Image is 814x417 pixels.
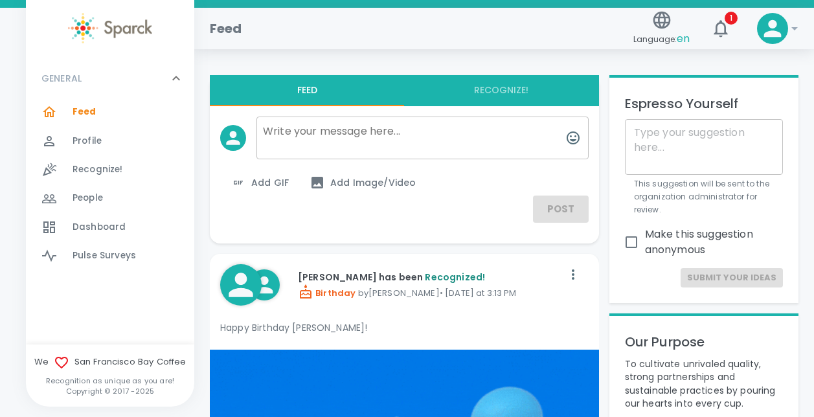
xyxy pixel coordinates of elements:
a: Profile [26,127,194,155]
button: Language:en [628,6,695,52]
a: People [26,184,194,212]
button: 1 [705,13,736,44]
a: Pulse Surveys [26,242,194,270]
p: GENERAL [41,72,82,85]
span: Language: [633,30,690,48]
span: Birthday [298,287,356,299]
button: Feed [210,75,404,106]
span: Dashboard [73,221,126,234]
span: Add Image/Video [310,175,416,190]
img: Sparck logo [68,13,152,43]
a: Sparck logo [26,13,194,43]
p: To cultivate unrivaled quality, strong partnerships and sustainable practices by pouring our hear... [625,357,783,409]
div: interaction tabs [210,75,599,106]
div: GENERAL [26,59,194,98]
span: Make this suggestion anonymous [645,227,773,258]
a: Dashboard [26,213,194,242]
div: GENERAL [26,98,194,275]
span: We San Francisco Bay Coffee [26,355,194,370]
h1: Feed [210,18,242,39]
p: by [PERSON_NAME] • [DATE] at 3:13 PM [298,284,563,300]
span: Profile [73,135,102,148]
a: Feed [26,98,194,126]
p: Happy Birthday [PERSON_NAME]! [220,321,589,334]
p: This suggestion will be sent to the organization administrator for review. [634,177,774,216]
button: Recognize! [404,75,598,106]
p: Espresso Yourself [625,93,783,114]
p: Our Purpose [625,332,783,352]
a: Recognize! [26,155,194,184]
p: Copyright © 2017 - 2025 [26,386,194,396]
span: en [677,31,690,46]
span: 1 [725,12,738,25]
span: Add GIF [231,175,289,190]
span: People [73,192,103,205]
span: Pulse Surveys [73,249,136,262]
p: Recognition as unique as you are! [26,376,194,386]
p: [PERSON_NAME] has been [298,271,563,284]
span: Recognize! [73,163,123,176]
span: Recognized! [425,271,485,284]
span: Feed [73,106,96,118]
